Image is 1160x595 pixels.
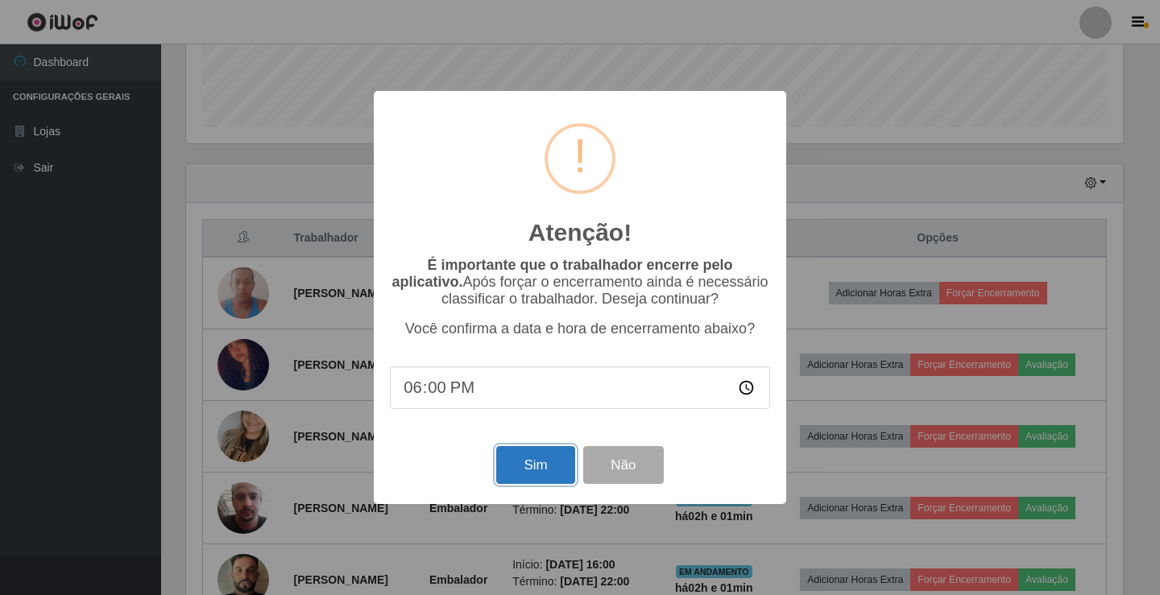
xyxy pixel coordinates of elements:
[496,446,574,484] button: Sim
[390,320,770,337] p: Você confirma a data e hora de encerramento abaixo?
[583,446,663,484] button: Não
[528,218,632,247] h2: Atenção!
[390,257,770,308] p: Após forçar o encerramento ainda é necessário classificar o trabalhador. Deseja continuar?
[391,257,732,290] b: É importante que o trabalhador encerre pelo aplicativo.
